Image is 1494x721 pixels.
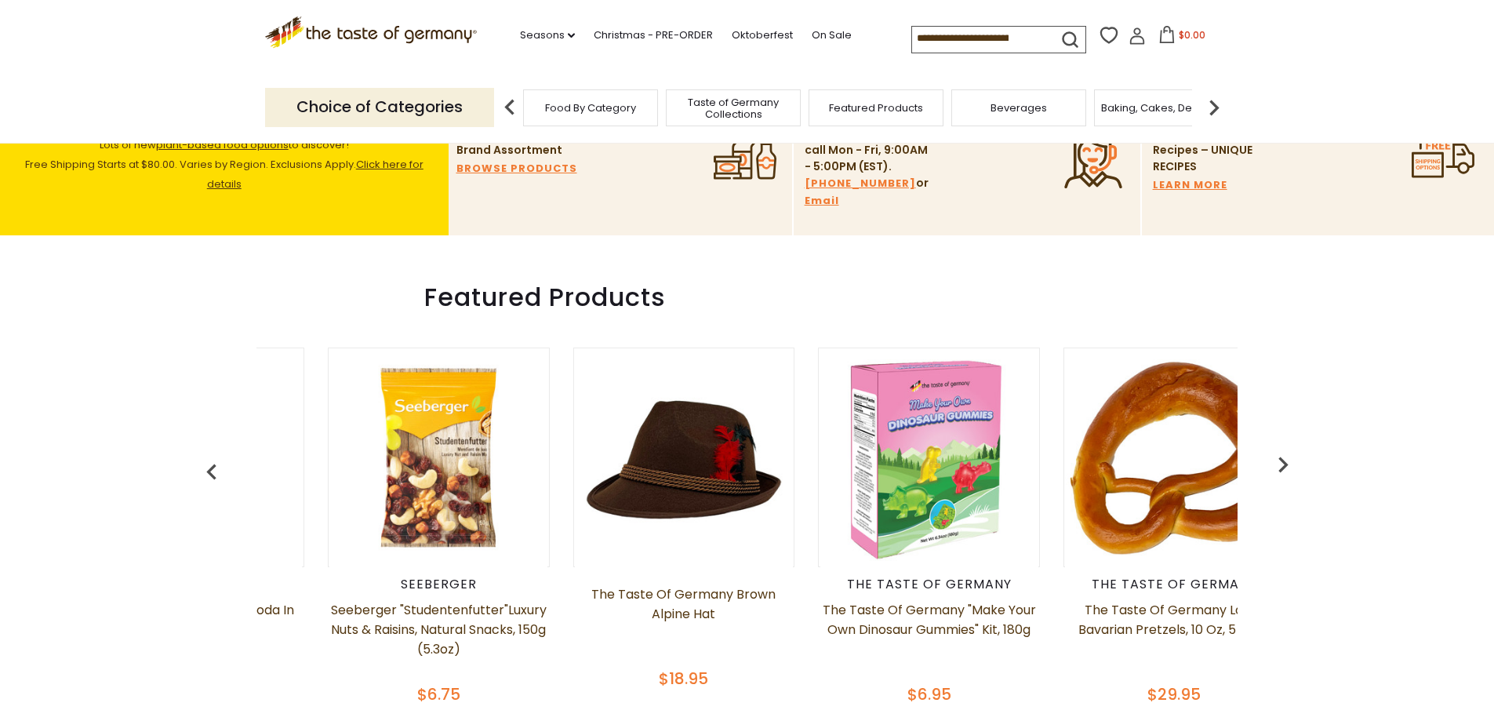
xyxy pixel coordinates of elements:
[1153,126,1267,175] p: Check Out Loads of Recipes – UNIQUE RECIPES
[829,102,923,114] a: Featured Products
[520,27,575,44] a: Seasons
[573,667,795,690] div: $18.95
[1153,177,1227,194] a: LEARN MORE
[805,192,839,209] a: Email
[156,137,289,152] a: plant-based food options
[494,92,525,123] img: previous arrow
[265,88,494,126] p: Choice of Categories
[820,348,1038,566] img: The Taste of Germany
[1198,92,1230,123] img: next arrow
[805,126,934,209] p: Available to take your call Mon - Fri, 9:00AM - 5:00PM (EST). or
[1101,102,1223,114] a: Baking, Cakes, Desserts
[671,96,796,120] a: Taste of Germany Collections
[1179,28,1205,42] span: $0.00
[594,27,713,44] a: Christmas - PRE-ORDER
[732,27,793,44] a: Oktoberfest
[812,27,852,44] a: On Sale
[1149,26,1216,49] button: $0.00
[1063,577,1285,592] div: The Taste of Germany
[1063,683,1285,706] div: $29.95
[1063,600,1285,679] a: The Taste of Germany Large Bavarian Pretzels, 10 oz, 5 pack
[328,577,550,592] div: Seeberger
[818,600,1040,679] a: The Taste of Germany "Make Your Own Dinosaur Gummies" Kit, 180g
[805,175,916,192] a: [PHONE_NUMBER]
[573,584,795,663] a: The Taste of Germany Brown Alpine Hat
[545,102,636,114] a: Food By Category
[818,683,1040,706] div: $6.95
[991,102,1047,114] a: Beverages
[329,348,547,566] img: Seeberger
[1065,348,1283,566] img: The Taste of Germany Large Bavarian Pretzels, 10 oz, 5 pack
[25,137,423,191] span: Lots of new to discover! Free Shipping Starts at $80.00. Varies by Region. Exclusions Apply.
[818,577,1040,592] div: The Taste of Germany
[1267,449,1299,480] img: previous arrow
[456,160,577,177] a: BROWSE PRODUCTS
[328,600,550,679] a: Seeberger "Studentenfutter"Luxury Nuts & Raisins, Natural Snacks, 150g (5.3oz)
[328,683,550,706] div: $6.75
[575,348,793,566] img: The Taste of Germany Brown Alpine Hat
[196,457,227,488] img: previous arrow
